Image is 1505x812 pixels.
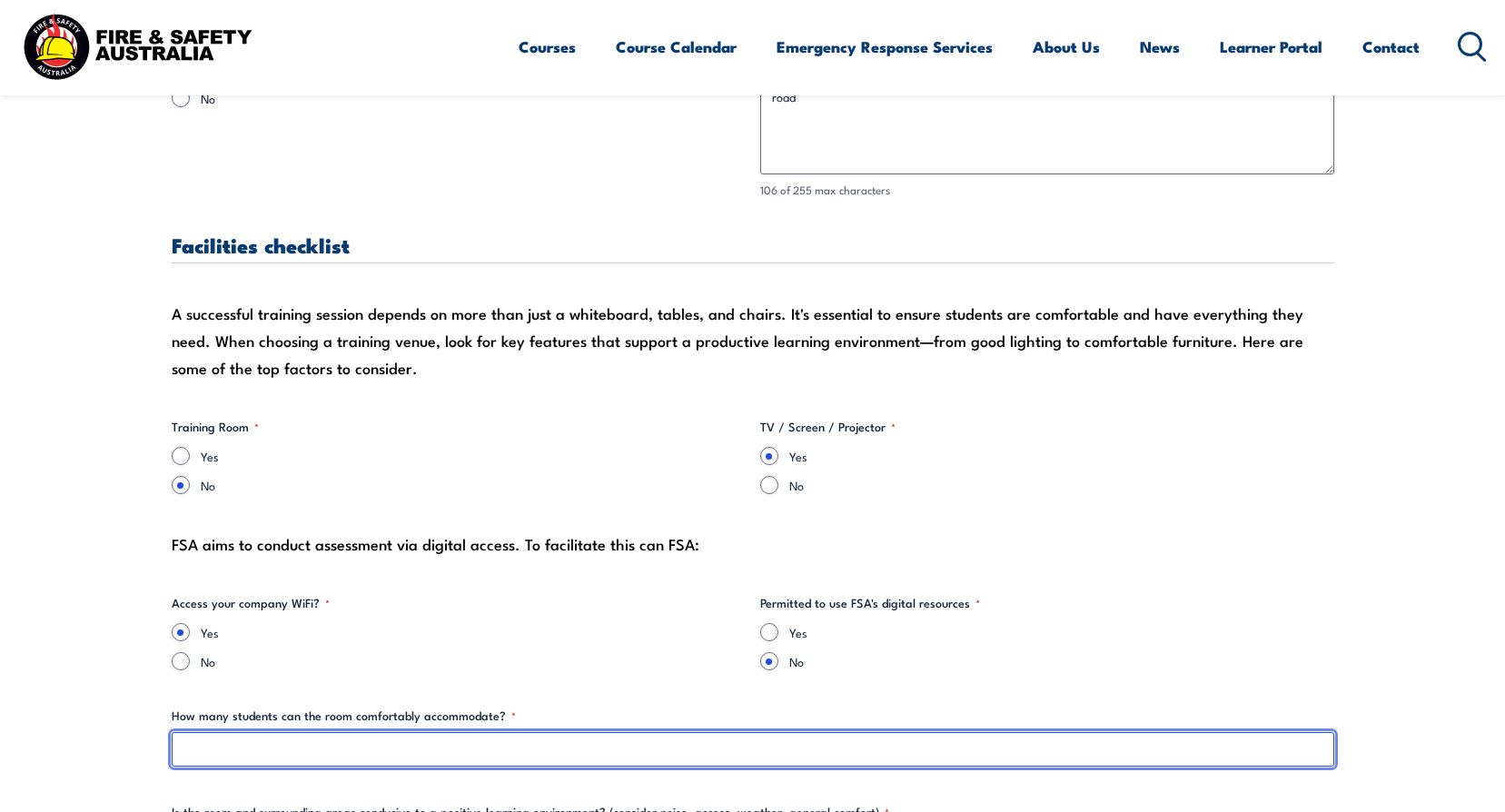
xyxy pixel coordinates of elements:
[172,594,330,612] legend: Access your company WiFi?
[789,447,1334,465] label: Yes
[172,300,1334,381] div: A successful training session depends on more than just a whiteboard, tables, and chairs. It's es...
[172,418,259,436] legend: Training Room
[760,418,896,436] legend: TV / Screen / Projector
[172,234,1334,255] h3: Facilities checklist
[616,23,737,71] a: Course Calendar
[777,23,993,71] a: Emergency Response Services
[789,476,1334,494] label: No
[201,476,746,494] label: No
[1220,23,1322,71] a: Learner Portal
[789,652,1334,670] label: No
[789,623,1334,641] label: Yes
[1033,23,1100,71] a: About Us
[201,652,746,670] label: No
[1140,23,1180,71] a: News
[172,530,1334,558] div: FSA aims to conduct assessment via digital access. To facilitate this can FSA:
[201,623,746,641] label: Yes
[519,23,576,71] a: Courses
[760,182,1334,199] div: 106 of 255 max characters
[172,707,1334,725] label: How many students can the room comfortably accommodate?
[760,594,980,612] legend: Permitted to use FSA's digital resources
[201,89,746,107] label: No
[1362,23,1420,71] a: Contact
[201,447,746,465] label: Yes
